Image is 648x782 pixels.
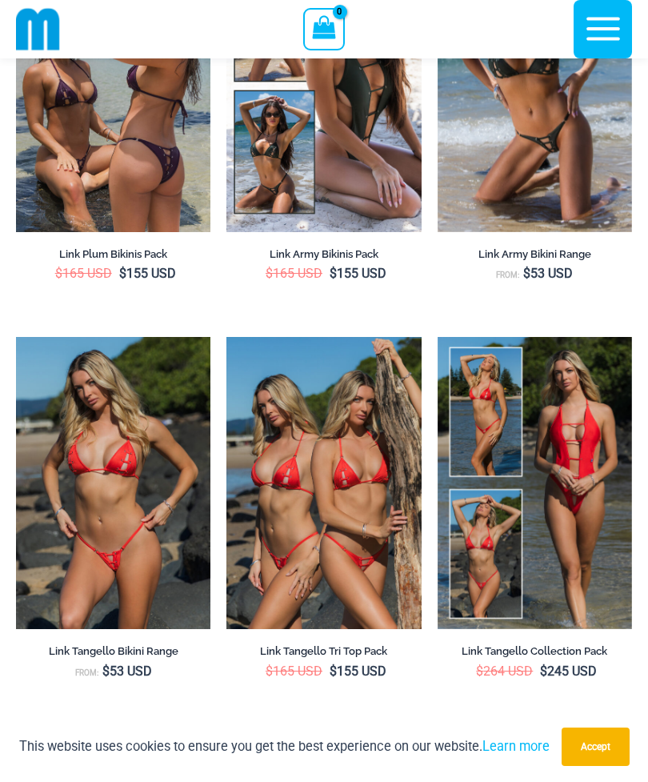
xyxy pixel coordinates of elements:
a: Learn more [482,739,550,754]
img: Collection Pack [438,337,632,629]
h2: Link Tangello Tri Top Pack [226,644,421,658]
p: This website uses cookies to ensure you get the best experience on our website. [19,736,550,757]
span: $ [330,266,337,281]
span: $ [266,664,273,679]
h2: Link Army Bikini Range [438,247,632,261]
span: From: [75,668,98,677]
h2: Link Tangello Collection Pack [438,644,632,658]
img: Link Tangello 3070 Tri Top 4580 Micro 01 [16,337,210,629]
bdi: 264 USD [476,664,533,679]
a: Link Plum Bikinis Pack [16,247,210,267]
bdi: 165 USD [55,266,112,281]
span: From: [496,271,519,279]
h2: Link Plum Bikinis Pack [16,247,210,261]
span: $ [266,266,273,281]
bdi: 53 USD [523,266,573,281]
img: cropped mm emblem [16,7,60,51]
bdi: 245 USD [540,664,597,679]
img: Bikini Pack [226,337,421,629]
button: Accept [562,728,630,766]
h2: Link Army Bikinis Pack [226,247,421,261]
bdi: 165 USD [266,664,322,679]
a: Link Tangello Bikini Range [16,644,210,664]
a: Link Tangello 3070 Tri Top 4580 Micro 01Link Tangello 8650 One Piece Monokini 12Link Tangello 865... [16,337,210,629]
a: Collection PackCollection Pack BCollection Pack B [438,337,632,629]
span: $ [540,664,547,679]
span: $ [523,266,530,281]
a: Link Tangello Collection Pack [438,644,632,664]
a: Link Tangello Tri Top Pack [226,644,421,664]
bdi: 155 USD [330,266,386,281]
a: View Shopping Cart, empty [303,8,344,50]
bdi: 53 USD [102,664,152,679]
a: Bikini PackBikini Pack BBikini Pack B [226,337,421,629]
span: $ [119,266,126,281]
a: Link Army Bikini Range [438,247,632,267]
bdi: 165 USD [266,266,322,281]
a: Link Army Bikinis Pack [226,247,421,267]
bdi: 155 USD [119,266,176,281]
span: $ [55,266,62,281]
h2: Link Tangello Bikini Range [16,644,210,658]
span: $ [330,664,337,679]
span: $ [476,664,483,679]
span: $ [102,664,110,679]
bdi: 155 USD [330,664,386,679]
